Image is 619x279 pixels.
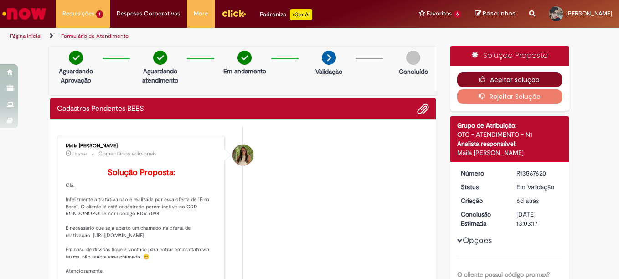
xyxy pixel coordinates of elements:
[108,167,175,178] b: Solução Proposta:
[66,143,217,149] div: Maila [PERSON_NAME]
[153,51,167,65] img: check-circle-green.png
[260,9,312,20] div: Padroniza
[222,6,246,20] img: click_logo_yellow_360x200.png
[457,121,562,130] div: Grupo de Atribuição:
[117,9,180,18] span: Despesas Corporativas
[66,168,217,275] p: Olá, Infelizmente a tratativa não é realizada por essa oferta de "Erro Bees". O cliente já está c...
[516,196,539,205] span: 6d atrás
[406,51,420,65] img: img-circle-grey.png
[54,67,98,85] p: Aguardando Aprovação
[454,10,461,18] span: 6
[516,196,559,205] div: 25/09/2025 16:03:13
[57,105,144,113] h2: Cadastros Pendentes BEES Histórico de tíquete
[138,67,182,85] p: Aguardando atendimento
[1,5,48,23] img: ServiceNow
[457,139,562,148] div: Analista responsável:
[457,89,562,104] button: Rejeitar Solução
[399,67,428,76] p: Concluído
[232,145,253,165] div: Maila Melissa De Oliveira
[450,46,569,66] div: Solução Proposta
[516,169,559,178] div: R13567620
[10,32,41,40] a: Página inicial
[454,169,510,178] dt: Número
[72,151,87,157] time: 30/09/2025 14:42:43
[457,148,562,157] div: Maila [PERSON_NAME]
[61,32,129,40] a: Formulário de Atendimento
[7,28,406,45] ul: Trilhas de página
[427,9,452,18] span: Favoritos
[454,210,510,228] dt: Conclusão Estimada
[237,51,252,65] img: check-circle-green.png
[457,270,550,279] b: O cliente possui código promax?
[62,9,94,18] span: Requisições
[457,130,562,139] div: OTC - ATENDIMENTO - N1
[516,196,539,205] time: 25/09/2025 16:03:13
[417,103,429,115] button: Adicionar anexos
[72,151,87,157] span: 3h atrás
[223,67,266,76] p: Em andamento
[194,9,208,18] span: More
[475,10,516,18] a: Rascunhos
[290,9,312,20] p: +GenAi
[457,72,562,87] button: Aceitar solução
[454,196,510,205] dt: Criação
[69,51,83,65] img: check-circle-green.png
[98,150,157,158] small: Comentários adicionais
[516,182,559,191] div: Em Validação
[454,182,510,191] dt: Status
[96,10,103,18] span: 1
[322,51,336,65] img: arrow-next.png
[483,9,516,18] span: Rascunhos
[566,10,612,17] span: [PERSON_NAME]
[315,67,342,76] p: Validação
[516,210,559,228] div: [DATE] 13:03:17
